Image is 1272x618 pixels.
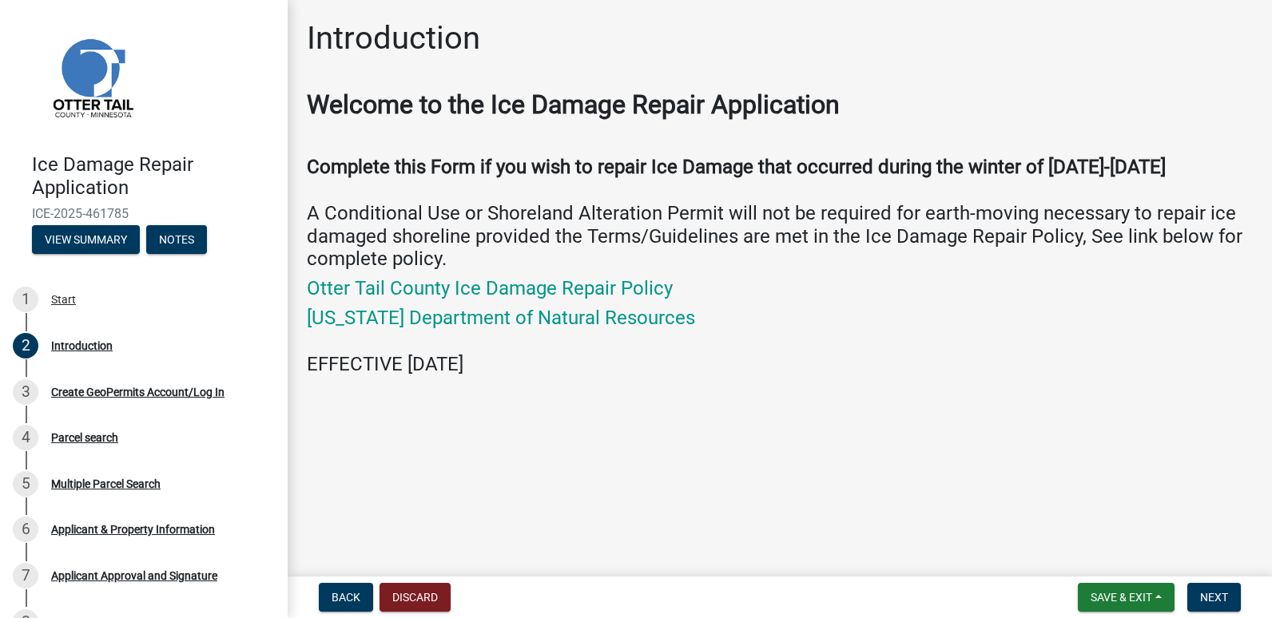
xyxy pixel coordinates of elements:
[332,591,360,604] span: Back
[13,517,38,542] div: 6
[307,307,695,329] a: [US_STATE] Department of Natural Resources
[1091,591,1152,604] span: Save & Exit
[146,234,207,247] wm-modal-confirm: Notes
[32,225,140,254] button: View Summary
[307,277,673,299] a: Otter Tail County Ice Damage Repair Policy
[13,425,38,450] div: 4
[13,563,38,588] div: 7
[307,156,1253,271] h4: A Conditional Use or Shoreland Alteration Permit will not be required for earth-moving necessary ...
[51,386,225,398] div: Create GeoPermits Account/Log In
[146,225,207,254] button: Notes
[1200,591,1228,604] span: Next
[32,17,152,137] img: Otter Tail County, Minnesota
[13,379,38,405] div: 3
[1187,583,1241,612] button: Next
[51,432,118,443] div: Parcel search
[319,583,373,612] button: Back
[32,153,275,200] h4: Ice Damage Repair Application
[51,294,76,305] div: Start
[51,570,217,581] div: Applicant Approval and Signature
[13,287,38,312] div: 1
[307,19,480,57] h1: Introduction
[1078,583,1175,612] button: Save & Exit
[32,206,256,221] span: ICE-2025-461785
[307,307,1253,375] h4: EFFECTIVE [DATE]
[51,340,113,351] div: Introduction
[51,524,215,535] div: Applicant & Property Information
[307,89,840,120] strong: Welcome to the Ice Damage Repair Application
[32,234,140,247] wm-modal-confirm: Summary
[307,156,1166,178] strong: Complete this Form if you wish to repair Ice Damage that occurred during the winter of [DATE]-[DATE]
[380,583,451,612] button: Discard
[13,471,38,497] div: 5
[13,333,38,359] div: 2
[51,478,161,489] div: Multiple Parcel Search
